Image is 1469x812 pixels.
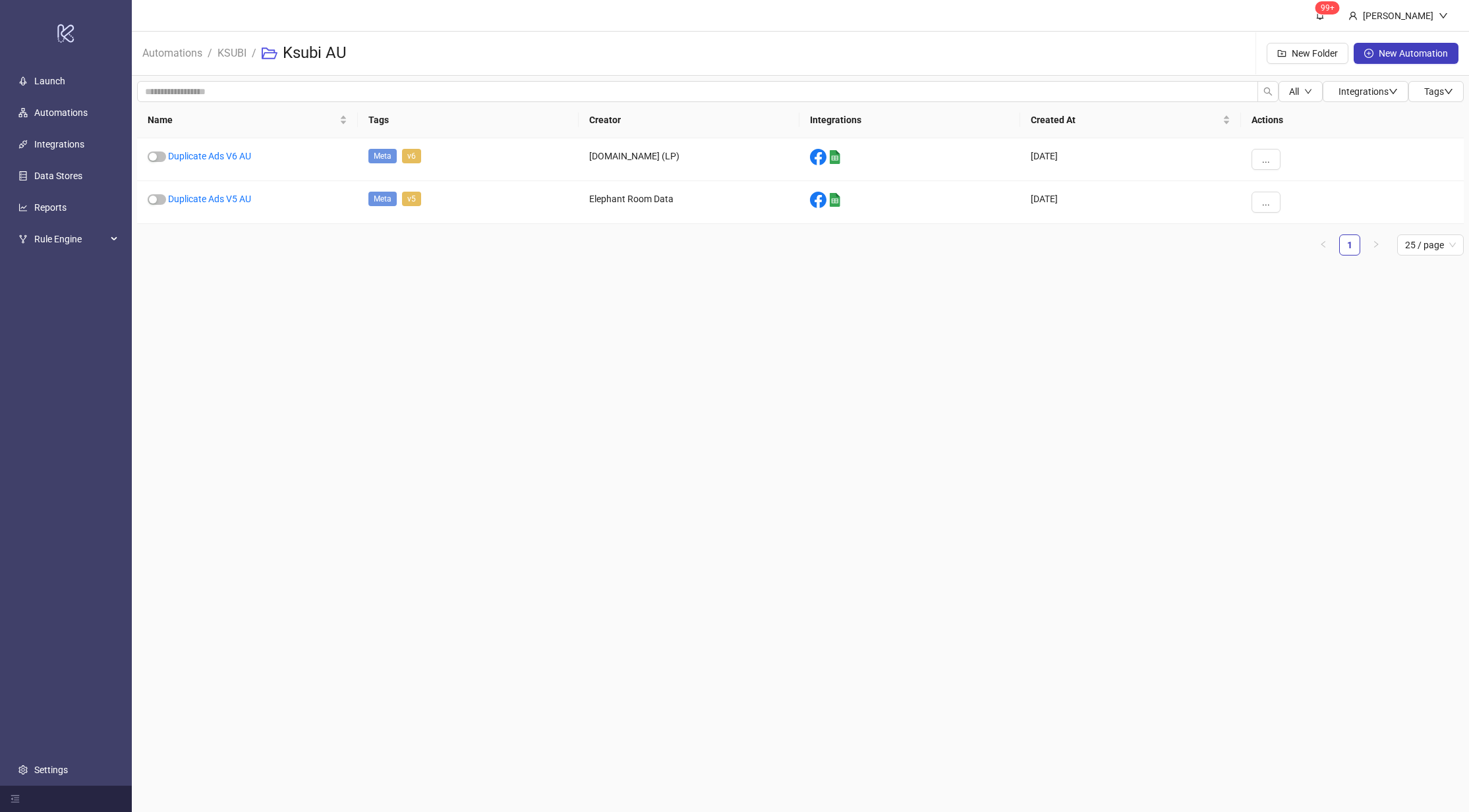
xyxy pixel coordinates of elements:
[368,192,397,206] span: Meta
[1262,154,1270,165] span: ...
[1252,149,1281,170] button: ...
[579,102,799,138] th: Creator
[34,202,67,213] a: Reports
[1319,240,1327,248] span: left
[34,171,82,181] a: Data Stores
[1397,234,1464,256] div: Page Size
[1315,11,1325,20] span: bell
[18,234,28,244] span: fork
[1252,192,1281,213] button: ...
[252,32,256,74] li: /
[1379,48,1448,59] span: New Automation
[262,45,277,61] span: folder-open
[1444,87,1453,96] span: down
[168,194,251,204] a: Duplicate Ads V5 AU
[402,192,421,206] span: v5
[137,102,358,138] th: Name
[1340,235,1360,255] a: 1
[1031,113,1220,127] span: Created At
[168,151,251,161] a: Duplicate Ads V6 AU
[208,32,212,74] li: /
[579,138,799,181] div: [DOMAIN_NAME] (LP)
[1262,197,1270,207] span: ...
[148,113,337,127] span: Name
[1358,9,1439,23] div: [PERSON_NAME]
[1339,86,1398,97] span: Integrations
[1439,11,1448,20] span: down
[1020,138,1241,181] div: [DATE]
[1313,234,1334,256] button: left
[1241,102,1464,138] th: Actions
[34,76,65,86] a: Launch
[1020,102,1241,138] th: Created At
[34,226,107,252] span: Rule Engine
[358,102,579,138] th: Tags
[579,181,799,224] div: Elephant Room Data
[799,102,1020,138] th: Integrations
[1289,86,1299,97] span: All
[1279,81,1323,102] button: Alldown
[34,107,88,118] a: Automations
[1424,86,1453,97] span: Tags
[1339,234,1360,256] li: 1
[1277,49,1286,58] span: folder-add
[402,149,421,163] span: v6
[1304,88,1312,95] span: down
[215,45,249,59] a: KSUBI
[283,43,347,64] h3: Ksubi AU
[140,45,205,59] a: Automations
[1366,234,1387,256] button: right
[1366,234,1387,256] li: Next Page
[1323,81,1408,102] button: Integrationsdown
[1292,48,1338,59] span: New Folder
[1313,234,1334,256] li: Previous Page
[11,794,20,803] span: menu-fold
[1389,87,1398,96] span: down
[1372,240,1380,248] span: right
[1364,49,1373,58] span: plus-circle
[1408,81,1464,102] button: Tagsdown
[1263,87,1273,96] span: search
[1020,181,1241,224] div: [DATE]
[1267,43,1348,64] button: New Folder
[1354,43,1458,64] button: New Automation
[1405,235,1456,255] span: 25 / page
[34,765,68,775] a: Settings
[34,139,84,149] a: Integrations
[1315,1,1340,14] sup: 1751
[1348,11,1358,20] span: user
[368,149,397,163] span: Meta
